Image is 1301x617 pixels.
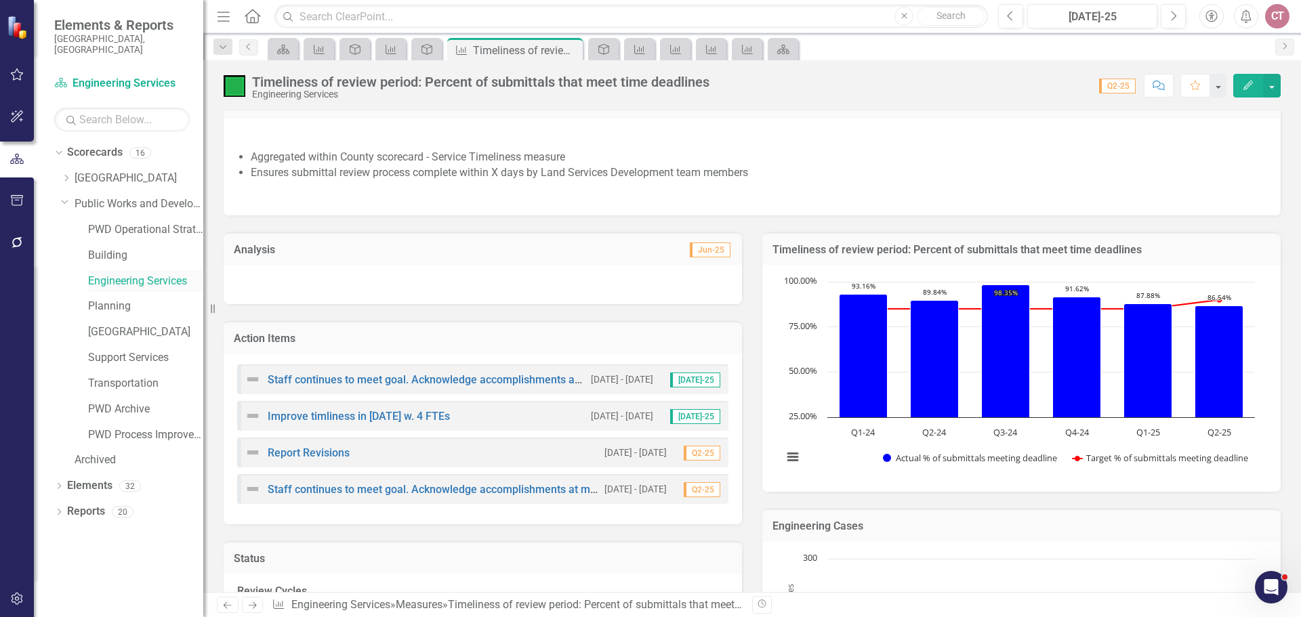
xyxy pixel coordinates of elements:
text: 300 [803,551,817,563]
a: Transportation [88,376,203,391]
text: Q2-25 [1207,426,1231,438]
div: » » [272,597,742,613]
a: Building [88,248,203,263]
a: Engineering Services [291,598,390,611]
text: Q1-24 [851,426,875,438]
path: Q4-24, 91.62303665. Actual % of submittals meeting deadline. [1053,297,1101,418]
div: 20 [112,506,133,517]
text: 91.62% [1065,284,1089,293]
button: View chart menu, Chart [783,448,802,467]
a: PWD Archive [88,402,203,417]
img: Not Defined [245,444,261,461]
text: 87.88% [1136,291,1160,300]
h3: Action Items [234,333,732,345]
span: Elements & Reports [54,17,190,33]
path: Q1-24, 93.16239316. Actual % of submittals meeting deadline. [840,295,888,418]
input: Search ClearPoint... [274,5,988,28]
small: [DATE] - [DATE] [591,373,653,386]
img: Not Defined [245,408,261,424]
text: Q4-24 [1065,426,1090,438]
div: [DATE]-25 [1032,9,1153,25]
a: PWD Process Improvements [88,427,203,443]
text: 93.16% [852,281,875,291]
span: Q2-25 [1099,79,1136,93]
button: CT [1265,4,1289,28]
h3: Status [234,553,732,565]
a: Planning [88,299,203,314]
text: 89.84% [923,287,947,297]
h3: Timeliness of review period: Percent of submittals that meet time deadlines [772,244,1271,256]
small: [DATE] - [DATE] [604,483,667,496]
img: ClearPoint Strategy [7,16,30,39]
a: Report Revisions [268,446,350,459]
a: Measures [396,598,442,611]
a: Elements [67,478,112,494]
input: Search Below... [54,108,190,131]
span: Q2-25 [684,446,720,461]
h3: Engineering Cases [772,520,1271,532]
text: 100.00% [784,274,817,286]
path: Q2-25, 90. Target % of submittals meeting deadline. [1217,297,1222,303]
text: 75.00% [789,320,817,332]
text: 98.35% [994,288,1018,297]
span: [DATE]-25 [670,373,720,387]
span: Jun-25 [690,242,730,257]
a: Staff continues to meet goal. Acknowledge accomplishments at monthly staff meeting. [268,483,691,496]
img: Not Defined [245,481,261,497]
small: [DATE] - [DATE] [604,446,667,459]
img: On Target [224,75,245,97]
text: 25.00% [789,410,817,422]
path: Q1-25, 87.87878788. Actual % of submittals meeting deadline. [1124,304,1172,418]
div: Timeliness of review period: Percent of submittals that meet time deadlines [448,598,807,611]
a: Improve timliness in [DATE] w. 4 FTEs [268,410,450,423]
div: 16 [129,147,151,158]
li: Ensures submittal review process complete within X days by Land Services Development team members [251,165,1267,181]
path: Q2-25, 86.53846154. Actual % of submittals meeting deadline. [1195,306,1243,418]
a: [GEOGRAPHIC_DATA] [88,324,203,340]
a: Reports [67,504,105,519]
h3: Analysis [234,244,481,256]
text: 200 [803,591,817,603]
a: Engineering Services [54,76,190,91]
span: Aggregated within County scorecard - Service Timeliness measure [251,150,565,163]
text: Q1-25 [1136,426,1160,438]
svg: Interactive chart [776,275,1262,478]
div: 32 [119,480,141,492]
div: Timeliness of review period: Percent of submittals that meet time deadlines [473,42,579,59]
g: Actual % of submittals meeting deadline, series 1 of 2. Bar series with 6 bars. [840,285,1243,418]
a: Scorecards [67,145,123,161]
span: Search [936,10,966,21]
strong: Review Cycles [237,584,307,597]
div: Chart. Highcharts interactive chart. [776,275,1267,478]
div: Engineering Services [252,89,709,100]
iframe: Intercom live chat [1255,571,1287,603]
text: 191 [1051,589,1063,599]
path: Q3-24, 98.34710744. Actual % of submittals meeting deadline. [982,285,1030,418]
button: Search [917,7,985,26]
text: 50.00% [789,364,817,377]
div: Timeliness of review period: Percent of submittals that meet time deadlines [252,75,709,89]
a: [GEOGRAPHIC_DATA] [75,171,203,186]
path: Q2-24, 89.84375. Actual % of submittals meeting deadline. [911,301,959,418]
small: [GEOGRAPHIC_DATA], [GEOGRAPHIC_DATA] [54,33,190,56]
img: Not Defined [245,371,261,387]
span: [DATE]-25 [670,409,720,424]
a: Engineering Services [88,274,203,289]
button: Show Target % of submittals meeting deadline [1073,452,1249,464]
small: [DATE] - [DATE] [591,410,653,423]
span: Q2-25 [684,482,720,497]
button: Show Actual % of submittals meeting deadline [883,452,1058,464]
a: Staff continues to meet goal. Acknowledge accomplishments at monthly staff meeting. [268,373,691,386]
text: 86.54% [1207,293,1231,302]
a: Public Works and Development [75,196,203,212]
text: Q2-24 [922,426,947,438]
a: PWD Operational Strategy [88,222,203,238]
text: Q3-24 [993,426,1018,438]
a: Archived [75,452,203,468]
a: Support Services [88,350,203,366]
button: [DATE]-25 [1027,4,1157,28]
